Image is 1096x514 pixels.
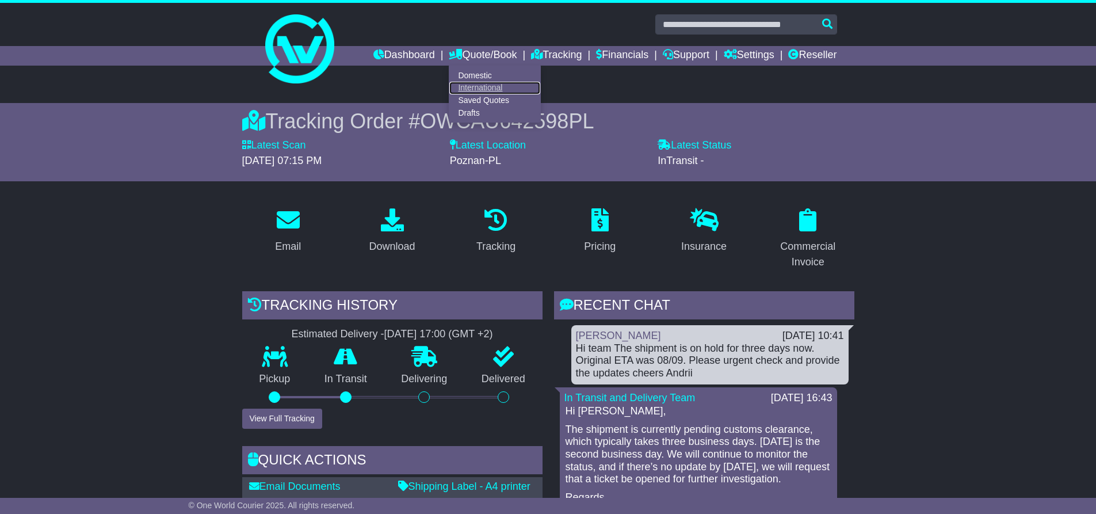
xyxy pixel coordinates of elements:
span: OWCAU642598PL [420,109,594,133]
div: Estimated Delivery - [242,328,543,341]
a: Insurance [674,204,734,258]
a: Support [663,46,709,66]
a: Tracking [469,204,523,258]
a: Saved Quotes [449,94,540,107]
a: Email Documents [249,481,341,492]
a: [PERSON_NAME] [576,330,661,341]
p: Delivered [464,373,543,386]
a: Reseller [788,46,837,66]
button: View Full Tracking [242,409,322,429]
a: Download [361,204,422,258]
div: [DATE] 17:00 (GMT +2) [384,328,493,341]
div: Insurance [681,239,727,254]
div: Commercial Invoice [769,239,847,270]
div: Tracking history [242,291,543,322]
a: Financials [596,46,648,66]
a: Commercial Invoice [762,204,854,274]
span: [DATE] 07:15 PM [242,155,322,166]
div: Pricing [584,239,616,254]
a: Tracking [531,46,582,66]
div: [DATE] 16:43 [771,392,832,405]
div: [DATE] 10:41 [782,330,844,342]
div: Tracking Order # [242,109,854,134]
a: Shipping Label - A4 printer [398,481,530,492]
a: Pricing [576,204,623,258]
div: Quick Actions [242,446,543,477]
p: The shipment is currently pending customs clearance, which typically takes three business days. [... [566,424,831,486]
a: Settings [724,46,774,66]
p: Delivering [384,373,465,386]
div: Email [275,239,301,254]
div: Hi team The shipment is on hold for three days now. Original ETA was 08/09. Please urgent check a... [576,342,844,380]
a: Drafts [449,106,540,119]
a: In Transit and Delivery Team [564,392,696,403]
label: Latest Location [450,139,526,152]
p: Pickup [242,373,308,386]
div: Tracking [476,239,515,254]
a: Dashboard [373,46,435,66]
p: Hi [PERSON_NAME], [566,405,831,418]
div: Download [369,239,415,254]
a: Quote/Book [449,46,517,66]
div: RECENT CHAT [554,291,854,322]
span: © One World Courier 2025. All rights reserved. [189,501,355,510]
a: Email [268,204,308,258]
label: Latest Status [658,139,731,152]
span: Poznan-PL [450,155,501,166]
p: In Transit [307,373,384,386]
span: InTransit - [658,155,704,166]
div: Quote/Book [449,66,541,123]
a: International [449,82,540,94]
label: Latest Scan [242,139,306,152]
a: Domestic [449,69,540,82]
